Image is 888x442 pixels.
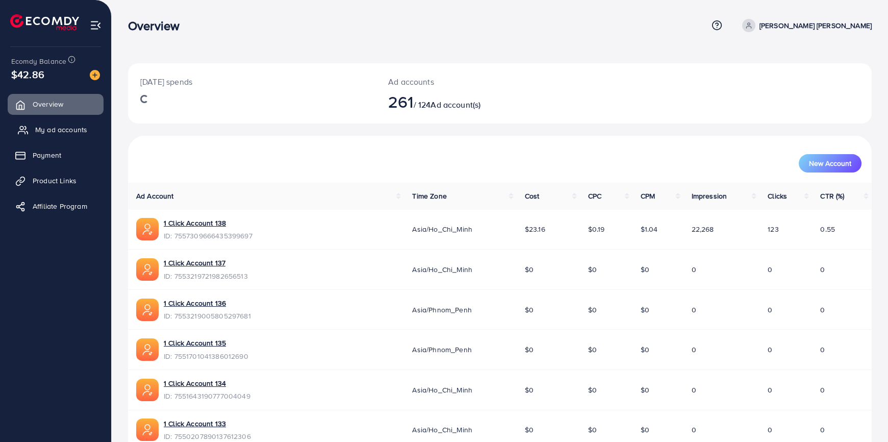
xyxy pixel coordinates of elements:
[140,76,364,88] p: [DATE] spends
[768,305,772,315] span: 0
[588,224,605,234] span: $0.19
[412,264,472,275] span: Asia/Ho_Chi_Minh
[768,191,787,201] span: Clicks
[90,70,100,80] img: image
[8,196,104,216] a: Affiliate Program
[692,191,727,201] span: Impression
[768,425,772,435] span: 0
[525,385,534,395] span: $0
[10,14,79,30] img: logo
[388,90,413,113] span: 261
[8,119,104,140] a: My ad accounts
[809,160,851,167] span: New Account
[768,264,772,275] span: 0
[164,351,248,361] span: ID: 7551701041386012690
[388,76,550,88] p: Ad accounts
[164,298,226,308] a: 1 Click Account 136
[738,19,872,32] a: [PERSON_NAME] [PERSON_NAME]
[588,191,601,201] span: CPC
[641,385,649,395] span: $0
[412,385,472,395] span: Asia/Ho_Chi_Minh
[692,264,696,275] span: 0
[412,425,472,435] span: Asia/Ho_Chi_Minh
[412,224,472,234] span: Asia/Ho_Chi_Minh
[90,19,102,31] img: menu
[641,305,649,315] span: $0
[525,224,545,234] span: $23.16
[641,264,649,275] span: $0
[641,224,658,234] span: $1.04
[164,378,226,388] a: 1 Click Account 134
[768,345,772,355] span: 0
[11,56,66,66] span: Ecomdy Balance
[692,385,696,395] span: 0
[164,258,225,268] a: 1 Click Account 137
[692,305,696,315] span: 0
[525,305,534,315] span: $0
[588,264,597,275] span: $0
[759,19,872,32] p: [PERSON_NAME] [PERSON_NAME]
[136,191,174,201] span: Ad Account
[799,154,861,173] button: New Account
[692,224,714,234] span: 22,268
[641,191,655,201] span: CPM
[388,92,550,111] h2: / 124
[768,385,772,395] span: 0
[820,305,825,315] span: 0
[430,99,480,110] span: Ad account(s)
[164,419,226,429] a: 1 Click Account 133
[136,338,159,361] img: ic-ads-acc.e4c84228.svg
[692,425,696,435] span: 0
[33,201,87,211] span: Affiliate Program
[136,258,159,281] img: ic-ads-acc.e4c84228.svg
[641,425,649,435] span: $0
[136,379,159,401] img: ic-ads-acc.e4c84228.svg
[525,264,534,275] span: $0
[588,345,597,355] span: $0
[588,305,597,315] span: $0
[820,264,825,275] span: 0
[136,218,159,240] img: ic-ads-acc.e4c84228.svg
[412,305,471,315] span: Asia/Phnom_Penh
[8,170,104,191] a: Product Links
[820,425,825,435] span: 0
[412,345,471,355] span: Asia/Phnom_Penh
[164,218,226,228] a: 1 Click Account 138
[8,94,104,114] a: Overview
[164,271,248,281] span: ID: 7553219721982656513
[525,425,534,435] span: $0
[11,67,44,82] span: $42.86
[768,224,778,234] span: 123
[588,385,597,395] span: $0
[525,345,534,355] span: $0
[8,145,104,165] a: Payment
[525,191,540,201] span: Cost
[820,345,825,355] span: 0
[164,311,251,321] span: ID: 7553219005805297681
[136,299,159,321] img: ic-ads-acc.e4c84228.svg
[128,18,188,33] h3: Overview
[33,150,61,160] span: Payment
[164,231,252,241] span: ID: 7557309666435399697
[641,345,649,355] span: $0
[33,176,77,186] span: Product Links
[35,125,87,135] span: My ad accounts
[33,99,63,109] span: Overview
[820,224,835,234] span: 0.55
[692,345,696,355] span: 0
[412,191,446,201] span: Time Zone
[164,391,250,401] span: ID: 7551643190777004049
[164,338,226,348] a: 1 Click Account 135
[820,191,844,201] span: CTR (%)
[136,419,159,441] img: ic-ads-acc.e4c84228.svg
[164,431,251,441] span: ID: 7550207890137612306
[820,385,825,395] span: 0
[588,425,597,435] span: $0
